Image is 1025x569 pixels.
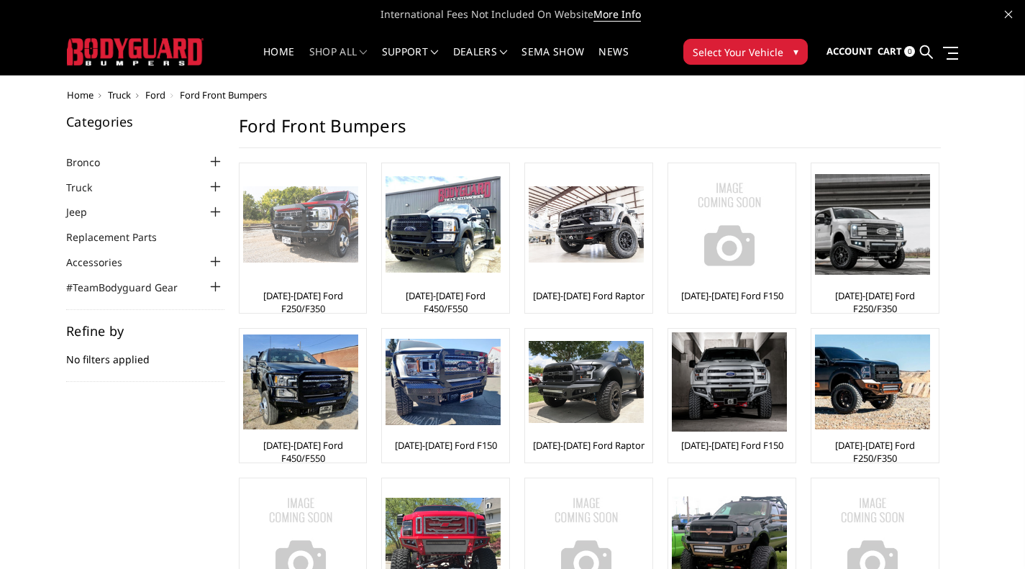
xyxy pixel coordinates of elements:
a: [DATE]-[DATE] Ford F450/F550 [386,289,506,315]
h1: Ford Front Bumpers [239,115,941,148]
a: News [598,47,628,75]
a: Dealers [453,47,508,75]
a: No Image [672,167,792,282]
span: Cart [878,45,902,58]
img: No Image [672,167,787,282]
a: Support [382,47,439,75]
h5: Categories [66,115,224,128]
a: [DATE]-[DATE] Ford Raptor [533,439,644,452]
a: [DATE]-[DATE] Ford F150 [681,439,783,452]
button: Select Your Vehicle [683,39,808,65]
a: Accessories [66,255,140,270]
a: Bronco [66,155,118,170]
img: BODYGUARD BUMPERS [67,38,204,65]
span: ▾ [793,44,798,59]
a: [DATE]-[DATE] Ford F250/F350 [815,289,935,315]
a: [DATE]-[DATE] Ford F150 [681,289,783,302]
h5: Refine by [66,324,224,337]
a: [DATE]-[DATE] Ford F250/F350 [243,289,363,315]
a: Home [263,47,294,75]
span: Ford Front Bumpers [180,88,267,101]
a: [DATE]-[DATE] Ford F150 [395,439,497,452]
a: Ford [145,88,165,101]
div: No filters applied [66,324,224,382]
a: More Info [593,7,641,22]
span: Account [826,45,873,58]
a: Jeep [66,204,105,219]
a: Truck [108,88,131,101]
span: 0 [904,46,915,57]
a: SEMA Show [521,47,584,75]
a: shop all [309,47,368,75]
a: [DATE]-[DATE] Ford F450/F550 [243,439,363,465]
a: Cart 0 [878,32,915,71]
a: Replacement Parts [66,229,175,245]
a: #TeamBodyguard Gear [66,280,196,295]
a: Truck [66,180,110,195]
a: [DATE]-[DATE] Ford Raptor [533,289,644,302]
span: Select Your Vehicle [693,45,783,60]
a: Account [826,32,873,71]
a: [DATE]-[DATE] Ford F250/F350 [815,439,935,465]
a: Home [67,88,94,101]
